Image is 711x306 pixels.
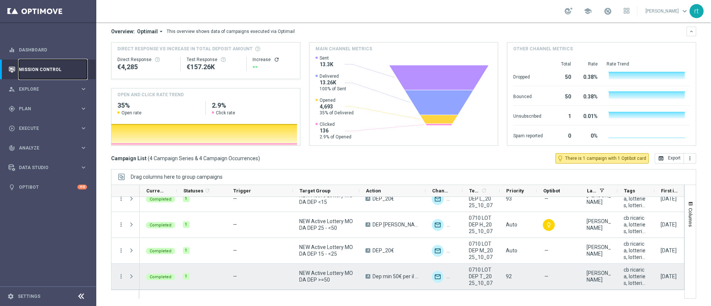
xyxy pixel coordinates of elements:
[8,145,87,151] div: track_changes Analyze keyboard_arrow_right
[19,146,80,150] span: Analyze
[233,222,237,228] span: —
[9,60,87,79] div: Mission Control
[447,271,458,283] img: Other
[432,245,444,257] img: Optimail
[183,247,190,254] div: 1
[8,67,87,73] div: Mission Control
[447,193,458,205] img: Other
[118,221,124,228] i: more_vert
[480,186,487,195] span: Calculate column
[552,90,571,102] div: 50
[117,46,253,52] span: Direct Response VS Increase In Total Deposit Amount
[513,46,573,52] h4: Other channel metrics
[167,28,295,35] div: This overview shows data of campaigns executed via Optimail
[299,270,353,283] span: NEW Active Lottery MODA DEP >=50
[9,145,80,151] div: Analyze
[80,144,87,151] i: keyboard_arrow_right
[19,177,77,197] a: Optibot
[661,273,677,280] div: 07 Oct 2025, Tuesday
[506,248,517,253] span: Auto
[624,215,648,235] span: cb ricarica, lotteries, lotterie, up selling, talent
[148,155,150,162] span: (
[688,208,694,227] span: Columns
[9,177,87,197] div: Optibot
[447,245,458,257] img: Other
[320,121,351,127] span: Clicked
[587,244,611,257] div: marco Maccarrone
[19,107,80,111] span: Plan
[9,164,80,171] div: Data Studio
[183,273,190,280] div: 1
[624,189,648,209] span: cb ricarica, lotteries, lotterie, up selling, talent
[365,222,370,227] span: A
[19,87,80,91] span: Explore
[365,248,370,253] span: A
[687,155,693,161] i: more_vert
[469,188,480,194] span: Templates
[233,188,251,194] span: Trigger
[150,223,171,228] span: Completed
[274,57,280,63] i: refresh
[118,195,124,202] button: more_vert
[543,188,560,194] span: Optibot
[544,195,548,202] span: —
[587,192,611,205] div: marco Maccarrone
[447,219,458,231] img: Other
[481,188,487,194] i: refresh
[320,97,354,103] span: Opened
[580,61,598,67] div: Rate
[150,275,171,279] span: Completed
[373,195,394,202] span: DEP_20€
[19,40,87,60] a: Dashboard
[9,125,80,132] div: Execute
[365,196,370,201] span: A
[8,86,87,92] button: person_search Explore keyboard_arrow_right
[432,193,444,205] img: Optimail
[9,86,80,93] div: Explore
[258,155,260,162] span: )
[118,273,124,280] button: more_vert
[146,188,164,194] span: Current Status
[624,188,635,194] span: Tags
[8,47,87,53] button: equalizer Dashboard
[320,79,346,86] span: 13.26K
[9,184,15,191] i: lightbulb
[513,129,543,141] div: Spam reported
[8,184,87,190] button: lightbulb Optibot +10
[80,164,87,171] i: keyboard_arrow_right
[366,188,381,194] span: Action
[320,134,351,140] span: 2.9% of Opened
[8,125,87,131] button: play_circle_outline Execute keyboard_arrow_right
[300,188,331,194] span: Target Group
[320,110,354,116] span: 35% of Delivered
[80,105,87,112] i: keyboard_arrow_right
[544,273,548,280] span: —
[233,248,237,253] span: —
[118,247,124,254] i: more_vert
[111,28,135,35] h3: Overview:
[557,155,564,162] i: lightbulb_outline
[546,222,552,228] i: lightbulb_outline
[320,55,333,61] span: Sent
[316,46,372,52] h4: Main channel metrics
[690,4,704,18] div: rt
[432,271,444,283] img: Optimail
[655,153,684,164] button: open_in_browser Export
[8,165,87,171] div: Data Studio keyboard_arrow_right
[8,106,87,112] button: gps_fixed Plan keyboard_arrow_right
[80,125,87,132] i: keyboard_arrow_right
[681,7,689,15] span: keyboard_arrow_down
[432,219,444,231] img: Optimail
[233,196,237,202] span: —
[216,110,235,116] span: Click rate
[661,247,677,254] div: 07 Oct 2025, Tuesday
[203,186,210,195] span: Calculate column
[253,57,294,63] div: Increase
[117,63,174,71] div: €4,285
[661,221,677,228] div: 07 Oct 2025, Tuesday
